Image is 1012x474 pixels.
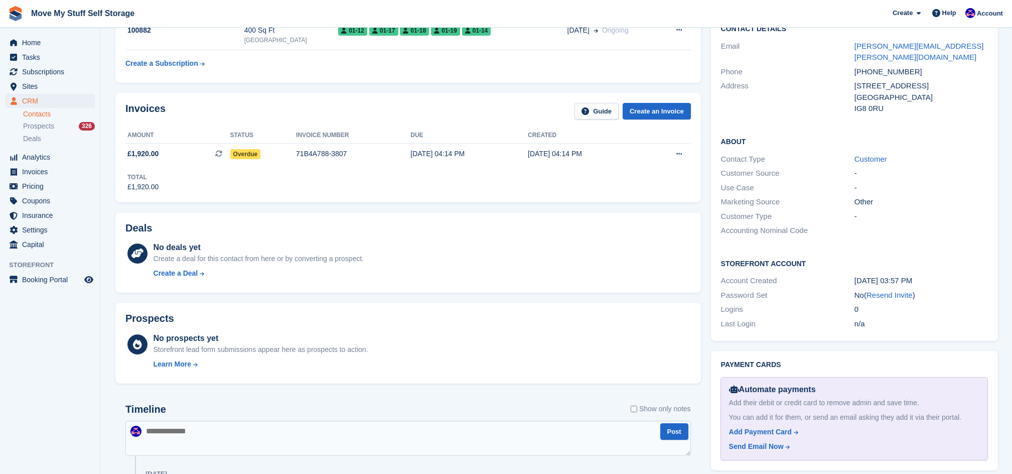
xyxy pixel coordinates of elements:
h2: Contact Details [721,25,988,33]
div: [STREET_ADDRESS] [854,80,988,92]
div: No [854,290,988,301]
a: Prospects 326 [23,121,95,132]
label: Show only notes [631,404,691,414]
span: Invoices [22,165,82,179]
span: Storefront [9,260,100,270]
div: Logins [721,304,854,315]
a: menu [5,36,95,50]
div: Customer Source [721,168,854,179]
span: Home [22,36,82,50]
a: menu [5,65,95,79]
div: Other [854,196,988,208]
div: IG8 0RU [854,103,988,114]
th: Status [230,128,296,144]
span: Prospects [23,122,54,131]
div: Add their debit or credit card to remove admin and save time. [729,398,979,408]
div: Account Created [721,275,854,287]
div: 100882 [125,25,244,36]
span: 01-14 [462,26,491,36]
div: 326 [79,122,95,131]
div: [PHONE_NUMBER] [854,66,988,78]
button: Post [660,423,688,440]
div: - [854,182,988,194]
div: 71B4A788-3807 [296,149,410,159]
img: stora-icon-8386f47178a22dfd0bd8f6a31ec36ba5ce8667c1dd55bd0f319d3a0aa187defe.svg [8,6,23,21]
div: - [854,168,988,179]
span: CRM [22,94,82,108]
div: Send Email Now [729,441,784,452]
span: Settings [22,223,82,237]
div: Storefront lead form submissions appear here as prospects to action. [154,344,368,355]
a: Create a Deal [154,268,364,279]
div: Password Set [721,290,854,301]
span: Sites [22,79,82,93]
span: Analytics [22,150,82,164]
a: menu [5,150,95,164]
span: Tasks [22,50,82,64]
div: - [854,211,988,222]
span: Insurance [22,208,82,222]
a: menu [5,165,95,179]
span: ( ) [864,291,915,299]
a: Learn More [154,359,368,370]
a: menu [5,79,95,93]
input: Show only notes [631,404,637,414]
span: Account [977,9,1003,19]
span: Create [893,8,913,18]
h2: Payment cards [721,361,988,369]
img: Jade Whetnall [130,426,141,437]
div: You can add it for them, or send an email asking they add it via their portal. [729,412,979,423]
div: [DATE] 04:14 PM [528,149,645,159]
span: Pricing [22,179,82,193]
a: Customer [854,155,887,163]
h2: Timeline [125,404,166,415]
div: n/a [854,318,988,330]
a: menu [5,194,95,208]
span: Overdue [230,149,261,159]
div: Contact Type [721,154,854,165]
a: Contacts [23,109,95,119]
a: menu [5,238,95,252]
span: 01-12 [338,26,367,36]
h2: Prospects [125,313,174,324]
span: Ongoing [602,26,629,34]
h2: About [721,136,988,146]
a: menu [5,208,95,222]
div: [DATE] 04:14 PM [410,149,528,159]
a: menu [5,179,95,193]
div: [DATE] 03:57 PM [854,275,988,287]
div: Total [127,173,159,182]
span: Help [942,8,956,18]
a: Preview store [83,274,95,286]
span: £1,920.00 [127,149,159,159]
a: menu [5,50,95,64]
a: menu [5,223,95,237]
h2: Invoices [125,103,166,120]
img: Jade Whetnall [965,8,975,18]
span: Subscriptions [22,65,82,79]
div: Automate payments [729,384,979,396]
span: Coupons [22,194,82,208]
div: Create a deal for this contact from here or by converting a prospect. [154,254,364,264]
span: 01-18 [400,26,429,36]
div: £1,920.00 [127,182,159,192]
div: Marketing Source [721,196,854,208]
div: Create a Subscription [125,58,198,69]
div: Use Case [721,182,854,194]
a: Resend Invite [866,291,913,299]
span: Booking Portal [22,273,82,287]
h2: Deals [125,222,152,234]
a: Guide [574,103,619,120]
div: 0 [854,304,988,315]
div: Phone [721,66,854,78]
div: Address [721,80,854,114]
th: Due [410,128,528,144]
div: Learn More [154,359,191,370]
span: 01-19 [431,26,460,36]
h2: Storefront Account [721,258,988,268]
a: menu [5,94,95,108]
a: Add Payment Card [729,427,975,437]
th: Invoice number [296,128,410,144]
a: Move My Stuff Self Storage [27,5,138,22]
div: Accounting Nominal Code [721,225,854,236]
